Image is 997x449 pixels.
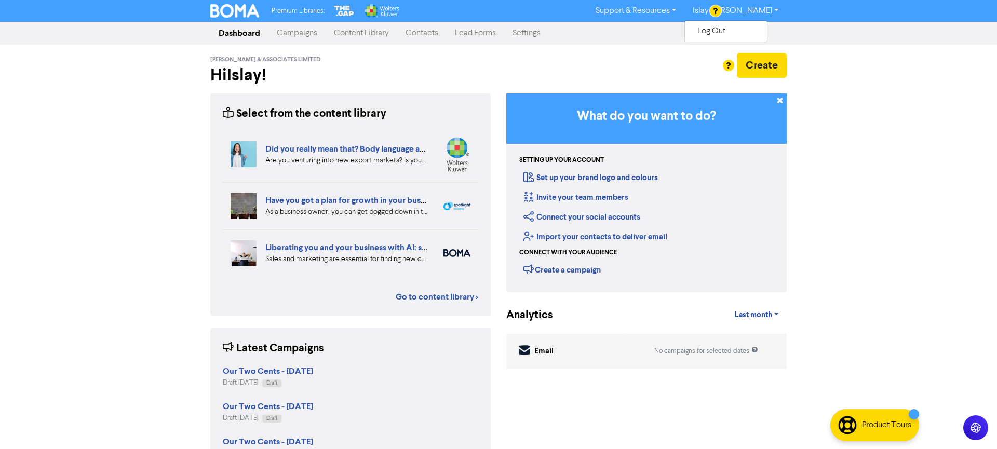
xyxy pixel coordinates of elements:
div: Are you venturing into new export markets? Is your workforce or client base multicultural? Be awa... [265,155,428,166]
span: Premium Libraries: [272,8,325,15]
strong: Our Two Cents - [DATE] [223,437,313,447]
span: [PERSON_NAME] & Associates Limited [210,56,320,63]
a: Our Two Cents - [DATE] [223,403,313,411]
a: Import your contacts to deliver email [523,232,667,242]
a: Contacts [397,23,447,44]
a: Islay [PERSON_NAME] [684,3,787,19]
div: Connect with your audience [519,248,617,257]
div: Analytics [506,307,540,323]
a: Dashboard [210,23,268,44]
a: Set up your brand logo and colours [523,173,658,183]
img: BOMA Logo [210,4,259,18]
img: boma [443,249,470,257]
a: Content Library [326,23,397,44]
a: Our Two Cents - [DATE] [223,368,313,376]
div: Draft [DATE] [223,413,313,423]
a: Settings [504,23,549,44]
a: Support & Resources [587,3,684,19]
a: Have you got a plan for growth in your business? [265,195,443,206]
div: Select from the content library [223,106,386,122]
strong: Our Two Cents - [DATE] [223,366,313,376]
h3: What do you want to do? [522,109,771,124]
div: Sales and marketing are essential for finding new customers but eat into your business time. We e... [265,254,428,265]
img: Wolters Kluwer [363,4,399,18]
div: Draft [DATE] [223,378,313,388]
div: Latest Campaigns [223,341,324,357]
strong: Our Two Cents - [DATE] [223,401,313,412]
img: wolters_kluwer [443,137,470,172]
a: Lead Forms [447,23,504,44]
div: No campaigns for selected dates [654,346,758,356]
a: Invite your team members [523,193,628,202]
span: Draft [266,416,277,421]
button: Log Out [685,25,767,37]
div: As a business owner, you can get bogged down in the demands of day-to-day business. We can help b... [265,207,428,217]
div: Email [534,346,554,358]
a: Go to content library > [396,291,478,303]
img: The Gap [333,4,356,18]
button: Create [737,53,787,78]
iframe: Chat Widget [945,399,997,449]
span: Last month [735,310,772,320]
div: Create a campaign [523,262,601,277]
a: Did you really mean that? Body language and cross-border business [265,144,515,154]
a: Liberating you and your business with AI: sales and marketing [265,242,491,253]
a: Our Two Cents - [DATE] [223,438,313,446]
img: spotlight [443,202,470,210]
h2: Hi Islay ! [210,65,491,85]
a: Last month [726,305,787,325]
div: Setting up your account [519,156,604,165]
a: Connect your social accounts [523,212,640,222]
div: Getting Started in BOMA [506,93,787,292]
span: Draft [266,380,277,386]
a: Campaigns [268,23,326,44]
